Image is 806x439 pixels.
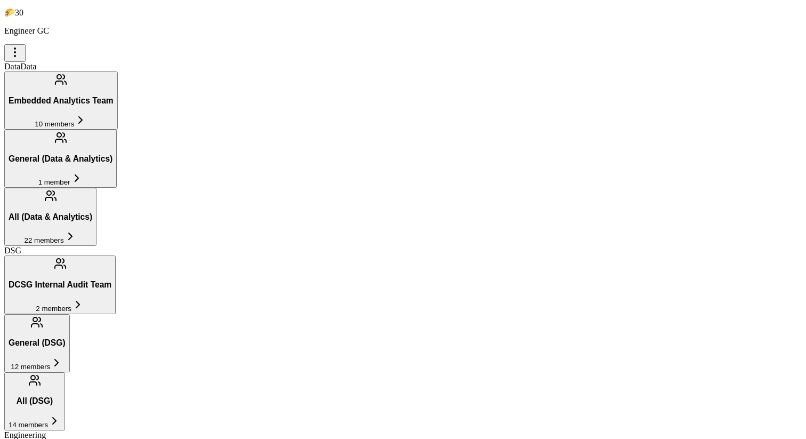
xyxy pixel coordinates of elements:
span: 22 members [25,236,64,244]
h3: General (Data & Analytics) [9,154,112,164]
h3: Embedded Analytics Team [9,96,114,106]
span: 14 members [9,421,48,429]
button: All (Data & Analytics)22 members [4,188,96,246]
p: Engineer GC [4,26,802,36]
h3: All (DSG) [9,396,61,406]
span: 1 member [38,178,70,186]
button: General (Data & Analytics)1 member [4,130,117,188]
span: 2 members [36,305,71,313]
span: DSG [4,246,21,255]
span: 10 members [35,120,74,128]
span: 12 members [11,363,50,371]
button: Embedded Analytics Team10 members [4,71,118,130]
span: taco [4,8,15,17]
button: General (DSG)12 members [4,314,70,372]
span: Data [20,62,36,71]
span: 30 [15,8,23,17]
h3: All (Data & Analytics) [9,212,92,222]
button: DCSG Internal Audit Team2 members [4,256,116,314]
button: All (DSG)14 members [4,372,65,430]
span: Data [4,62,20,71]
h3: DCSG Internal Audit Team [9,280,111,290]
h3: General (DSG) [9,338,66,348]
